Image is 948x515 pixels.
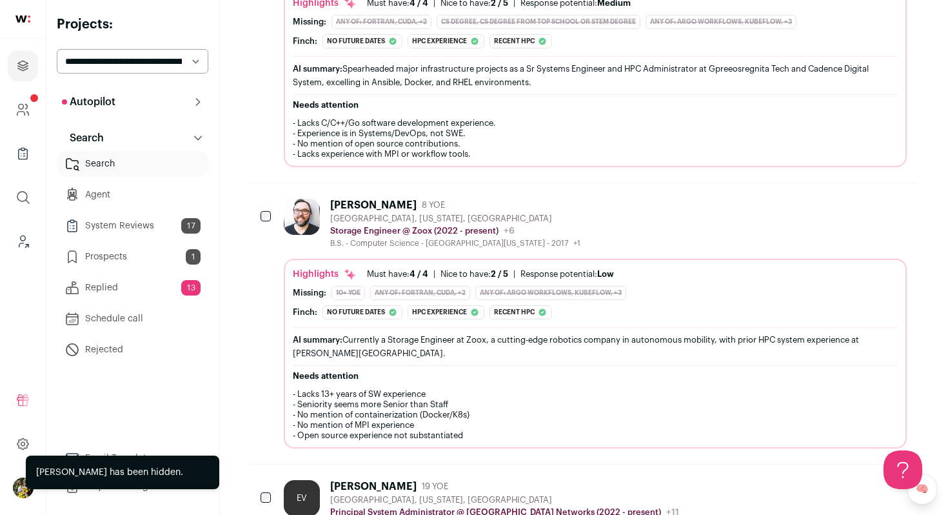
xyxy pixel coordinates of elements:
[330,238,580,248] div: B.S. - Computer Science - [GEOGRAPHIC_DATA][US_STATE] - 2017
[331,15,431,29] div: Any of: Fortran, CUDA, +2
[440,269,508,279] div: Nice to have:
[36,466,183,479] div: [PERSON_NAME] has been hidden.
[489,305,552,319] div: Recent hpc
[322,305,402,319] div: No future dates
[504,227,515,236] span: +6
[8,50,38,81] a: Projects
[8,226,38,257] a: Leads (Backoffice)
[907,474,938,505] a: 🧠
[293,336,342,344] span: AI summary:
[57,15,208,34] h2: Projects:
[367,269,428,279] div: Must have:
[181,218,201,234] span: 17
[322,34,402,48] div: No future dates
[57,337,208,363] a: Rejected
[57,306,208,332] a: Schedule call
[8,94,38,125] a: Company and ATS Settings
[8,138,38,169] a: Company Lists
[57,89,208,115] button: Autopilot
[330,199,417,212] div: [PERSON_NAME]
[331,286,365,300] div: 10+ YOE
[293,371,898,381] h2: Needs attention
[330,214,580,224] div: [GEOGRAPHIC_DATA], [US_STATE], [GEOGRAPHIC_DATA]
[57,275,208,301] a: Replied13
[293,65,342,73] span: AI summary:
[475,286,626,300] div: Any of: Argo Workflows, Kubeflow, +3
[293,307,317,318] div: Finch:
[330,495,679,505] div: [GEOGRAPHIC_DATA], [US_STATE], [GEOGRAPHIC_DATA]
[293,118,898,159] p: - Lacks C/C++/Go software development experience. - Experience is in Systems/DevOps, not SWE. - N...
[370,286,470,300] div: Any of: Fortran, CUDA, +2
[284,199,320,235] img: a01d61d51a3a66ba4677ef9df7b7892c338987c7f39da1207bca7313803203da.jpg
[330,226,499,236] p: Storage Engineer @ Zoox (2022 - present)
[293,288,326,298] div: Missing:
[573,239,580,247] span: +1
[293,62,898,89] div: Spearheaded major infrastructure projects as a Sr Systems Engineer and HPC Administrator at Gpree...
[293,36,317,46] div: Finch:
[410,270,428,278] span: 4 / 4
[181,280,201,296] span: 13
[62,94,115,110] p: Autopilot
[293,333,898,360] div: Currently a Storage Engineer at Zoox, a cutting-edge robotics company in autonomous mobility, wit...
[15,15,30,23] img: wellfound-shorthand-0d5821cbd27db2630d0214b213865d53afaa358527fdda9d0ea32b1df1b89c2c.svg
[422,481,448,492] span: 19 YOE
[57,445,208,471] a: Email Templates
[646,15,796,29] div: Any of: Argo Workflows, Kubeflow, +3
[284,199,907,449] a: [PERSON_NAME] 8 YOE [GEOGRAPHIC_DATA], [US_STATE], [GEOGRAPHIC_DATA] Storage Engineer @ Zoox (202...
[13,478,34,498] img: 6689865-medium_jpg
[62,130,104,146] p: Search
[186,249,201,265] span: 1
[367,269,614,279] ul: | |
[57,151,208,177] a: Search
[491,270,508,278] span: 2 / 5
[408,34,484,48] div: Hpc experience
[57,244,208,270] a: Prospects1
[13,478,34,498] button: Open dropdown
[293,100,898,110] h2: Needs attention
[57,182,208,208] a: Agent
[884,450,922,489] iframe: Help Scout Beacon - Open
[489,34,552,48] div: Recent hpc
[422,200,445,210] span: 8 YOE
[437,15,640,29] div: CS degree, CS degree from top school or STEM degree
[597,270,614,278] span: Low
[293,17,326,27] div: Missing:
[408,305,484,319] div: Hpc experience
[520,269,614,279] div: Response potential:
[57,125,208,151] button: Search
[57,213,208,239] a: System Reviews17
[293,389,898,441] p: - Lacks 13+ years of SW experience - Seniority seems more Senior than Staff - No mention of conta...
[330,480,417,493] div: [PERSON_NAME]
[293,268,357,281] div: Highlights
